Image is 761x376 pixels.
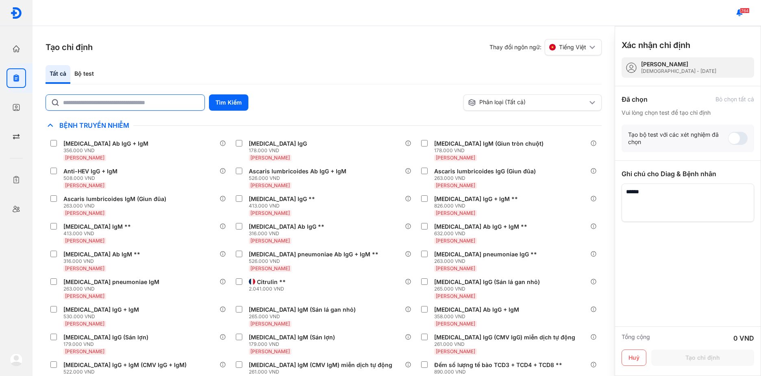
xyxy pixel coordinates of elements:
span: [PERSON_NAME] [436,348,475,354]
div: [MEDICAL_DATA] Ab IgM ** [63,251,140,258]
div: [MEDICAL_DATA] IgG + IgM [63,306,139,313]
div: 358.000 VND [434,313,522,320]
div: [MEDICAL_DATA] Ab IgG ** [249,223,324,230]
div: Đã chọn [622,94,648,104]
div: [MEDICAL_DATA] Ab IgG + IgM ** [434,223,527,230]
img: logo [10,353,23,366]
div: Ascaris lumbricoides IgM (Giun đũa) [63,195,166,203]
h3: Tạo chỉ định [46,42,93,53]
div: Thay đổi ngôn ngữ: [489,39,602,55]
h3: Xác nhận chỉ định [622,39,690,51]
span: [PERSON_NAME] [436,265,475,271]
div: 356.000 VND [63,147,152,154]
div: Ascaris lumbricoides IgG (Giun đũa) [434,168,536,175]
div: 0 VND [733,333,754,343]
span: [PERSON_NAME] [250,155,290,161]
div: 178.000 VND [249,147,310,154]
span: [PERSON_NAME] [436,210,475,216]
span: 764 [740,8,750,13]
span: [PERSON_NAME] [250,182,290,188]
span: [PERSON_NAME] [65,265,104,271]
div: [MEDICAL_DATA] Ab IgG + IgM [434,306,519,313]
div: [MEDICAL_DATA] IgM ** [63,223,131,230]
div: Ascaris lumbricoides Ab IgG + IgM [249,168,346,175]
span: Tiếng Việt [559,44,586,51]
div: [MEDICAL_DATA] IgM (Giun tròn chuột) [434,140,544,147]
div: [MEDICAL_DATA] IgG (Sán lợn) [63,334,148,341]
div: 632.000 VND [434,230,531,237]
div: 265.000 VND [249,313,359,320]
span: [PERSON_NAME] [436,155,475,161]
span: [PERSON_NAME] [65,348,104,354]
div: [MEDICAL_DATA] IgG + IgM (CMV IgG + IgM) [63,361,187,369]
div: [MEDICAL_DATA] pneumoniae IgM [63,278,159,286]
span: [PERSON_NAME] [436,182,475,188]
div: Phân loại (Tất cả) [468,98,587,107]
span: Bệnh Truyền Nhiễm [55,121,133,129]
div: Tạo bộ test với các xét nghiệm đã chọn [628,131,728,146]
div: Bỏ chọn tất cả [715,96,754,103]
span: [PERSON_NAME] [250,321,290,327]
span: [PERSON_NAME] [65,238,104,244]
div: [MEDICAL_DATA] pneumoniae IgG ** [434,251,537,258]
div: Citrulin ** [257,278,286,286]
div: Vui lòng chọn test để tạo chỉ định [622,109,754,116]
div: 530.000 VND [63,313,142,320]
div: 263.000 VND [434,175,539,181]
div: 263.000 VND [434,258,540,265]
div: 826.000 VND [434,203,521,209]
span: [PERSON_NAME] [65,321,104,327]
span: [PERSON_NAME] [250,238,290,244]
div: 261.000 VND [434,341,578,348]
button: Tạo chỉ định [651,350,754,366]
div: 179.000 VND [249,341,338,348]
div: [MEDICAL_DATA] IgG (Sán lá gan nhỏ) [434,278,540,286]
div: [MEDICAL_DATA] IgG ** [249,195,315,203]
span: [PERSON_NAME] [250,210,290,216]
img: logo [10,7,22,19]
div: 413.000 VND [63,230,134,237]
span: [PERSON_NAME] [65,293,104,299]
div: Anti-HEV IgG + IgM [63,168,117,175]
div: [MEDICAL_DATA] IgG [249,140,307,147]
div: [MEDICAL_DATA] IgM (Sán lợn) [249,334,335,341]
div: 179.000 VND [63,341,152,348]
div: [MEDICAL_DATA] IgG + IgM ** [434,195,518,203]
div: Đếm số lượng tế bào TCD3 + TCD4 + TCD8 ** [434,361,562,369]
div: 178.000 VND [434,147,547,154]
div: Ghi chú cho Diag & Bệnh nhân [622,169,754,179]
div: [PERSON_NAME] [641,61,716,68]
button: Huỷ [622,350,646,366]
div: [MEDICAL_DATA] Ab IgG + IgM [63,140,148,147]
span: [PERSON_NAME] [436,238,475,244]
div: 413.000 VND [249,203,318,209]
div: 526.000 VND [249,175,350,181]
div: 263.000 VND [63,203,170,209]
div: 508.000 VND [63,175,121,181]
span: [PERSON_NAME] [436,293,475,299]
div: 263.000 VND [63,286,163,292]
div: Bộ test [70,65,98,84]
div: 265.000 VND [434,286,543,292]
div: 316.000 VND [63,258,144,265]
div: [MEDICAL_DATA] IgM (CMV IgM) miễn dịch tự động [249,361,392,369]
div: [DEMOGRAPHIC_DATA] - [DATE] [641,68,716,74]
div: Tất cả [46,65,70,84]
span: [PERSON_NAME] [250,265,290,271]
div: [MEDICAL_DATA] pneumoniae Ab IgG + IgM ** [249,251,378,258]
span: [PERSON_NAME] [250,348,290,354]
div: 526.000 VND [249,258,382,265]
div: [MEDICAL_DATA] IgM (Sán lá gan nhỏ) [249,306,356,313]
button: Tìm Kiếm [209,94,248,111]
div: 890.000 VND [434,369,565,375]
span: [PERSON_NAME] [65,210,104,216]
div: Tổng cộng [622,333,650,343]
div: 2.041.000 VND [249,286,289,292]
div: 522.000 VND [63,369,190,375]
div: [MEDICAL_DATA] IgG (CMV IgG) miễn dịch tự động [434,334,575,341]
span: [PERSON_NAME] [65,155,104,161]
span: [PERSON_NAME] [436,321,475,327]
span: [PERSON_NAME] [65,182,104,188]
div: 316.000 VND [249,230,328,237]
div: 261.000 VND [249,369,396,375]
